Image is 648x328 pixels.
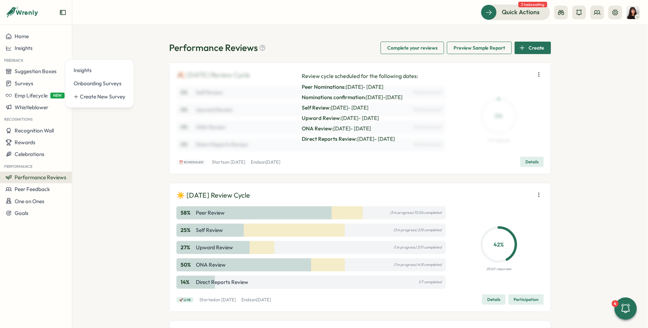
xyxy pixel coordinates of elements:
p: 42 % [482,240,516,249]
p: [DATE] - [DATE] [302,94,418,101]
span: Complete your reviews [387,42,438,54]
span: Goals [15,210,28,216]
p: Ends on [DATE] [251,159,280,165]
p: 50 % [181,261,194,269]
span: Insights [15,45,33,51]
button: Complete your reviews [381,42,444,54]
button: Preview Sample Report [447,42,512,54]
p: 25/60 responses [487,266,512,272]
p: 14 % [181,278,194,286]
span: Nominations confirmation: [302,94,366,101]
a: Onboarding Surveys [71,77,128,90]
span: Peer Feedback [15,186,50,192]
span: Whistleblower [15,104,48,111]
p: Self Review [196,226,223,234]
div: 4 [612,300,619,307]
p: [DATE] - [DATE] [302,114,418,122]
div: Create New Survey [80,93,125,101]
p: [DATE] - [DATE] [302,83,418,91]
span: Upward Review : [302,115,342,121]
h1: Performance Reviews [169,42,266,54]
span: Preview Sample Report [454,42,505,54]
p: [DATE] - [DATE] [302,135,418,143]
span: Recognition Wall [15,127,54,134]
div: Insights [74,67,125,74]
span: One on Ones [15,198,44,205]
span: Participation [514,295,539,304]
div: Onboarding Surveys [74,80,125,87]
span: Details [525,157,539,167]
span: NEW [50,93,65,98]
span: Celebrations [15,151,44,157]
p: ONA Review [196,261,226,269]
span: Create [529,42,545,54]
p: (3 in progress) 15/26 completed [390,210,442,215]
p: [DATE] - [DATE] [302,125,418,132]
span: Suggestion Boxes [15,68,57,75]
p: Direct Reports Review [196,278,248,286]
button: Create [515,42,551,54]
p: 1/7 completed [419,280,442,284]
span: Self Review : [302,104,331,111]
span: Performance Reviews [15,174,66,181]
span: Emp Lifecycle [15,92,48,99]
img: Kelly Rosa [626,6,640,19]
p: Upward Review [196,244,233,251]
p: ☀️ [DATE] Review Cycle [176,190,250,201]
p: Starts on [DATE] [212,159,245,165]
p: Review cycle scheduled for the following dates: [302,72,418,80]
span: 🚀 Live [179,297,191,302]
span: Direct Reports Review : [302,136,358,142]
span: Rewards [15,139,35,146]
span: Quick Actions [502,8,540,17]
p: Started on [DATE] [199,297,236,303]
p: 58 % [181,209,194,217]
span: Peer Nominations: [302,84,346,90]
button: Participation [508,294,544,305]
a: Create New Survey [71,90,128,103]
button: Expand sidebar [59,9,66,16]
p: [DATE] - [DATE] [302,104,418,112]
p: (1 in progress) 3/11 completed [394,245,442,250]
span: ⏰ Scheduled [179,160,204,165]
button: Details [482,294,506,305]
p: Ends on [DATE] [241,297,271,303]
button: 4 [615,297,637,320]
p: Peer Review [196,209,225,217]
span: ONA Review : [302,125,334,132]
p: 25 % [181,226,194,234]
span: Details [487,295,500,304]
span: Home [15,33,29,40]
button: Details [520,157,544,167]
p: (3 in progress) 2/8 completed [394,228,442,232]
span: Surveys [15,80,33,87]
a: Insights [71,64,128,77]
span: 3 tasks waiting [518,2,547,7]
p: 27 % [181,244,194,251]
button: Quick Actions [481,5,550,20]
p: (1 in progress) 4/8 completed [394,262,442,267]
